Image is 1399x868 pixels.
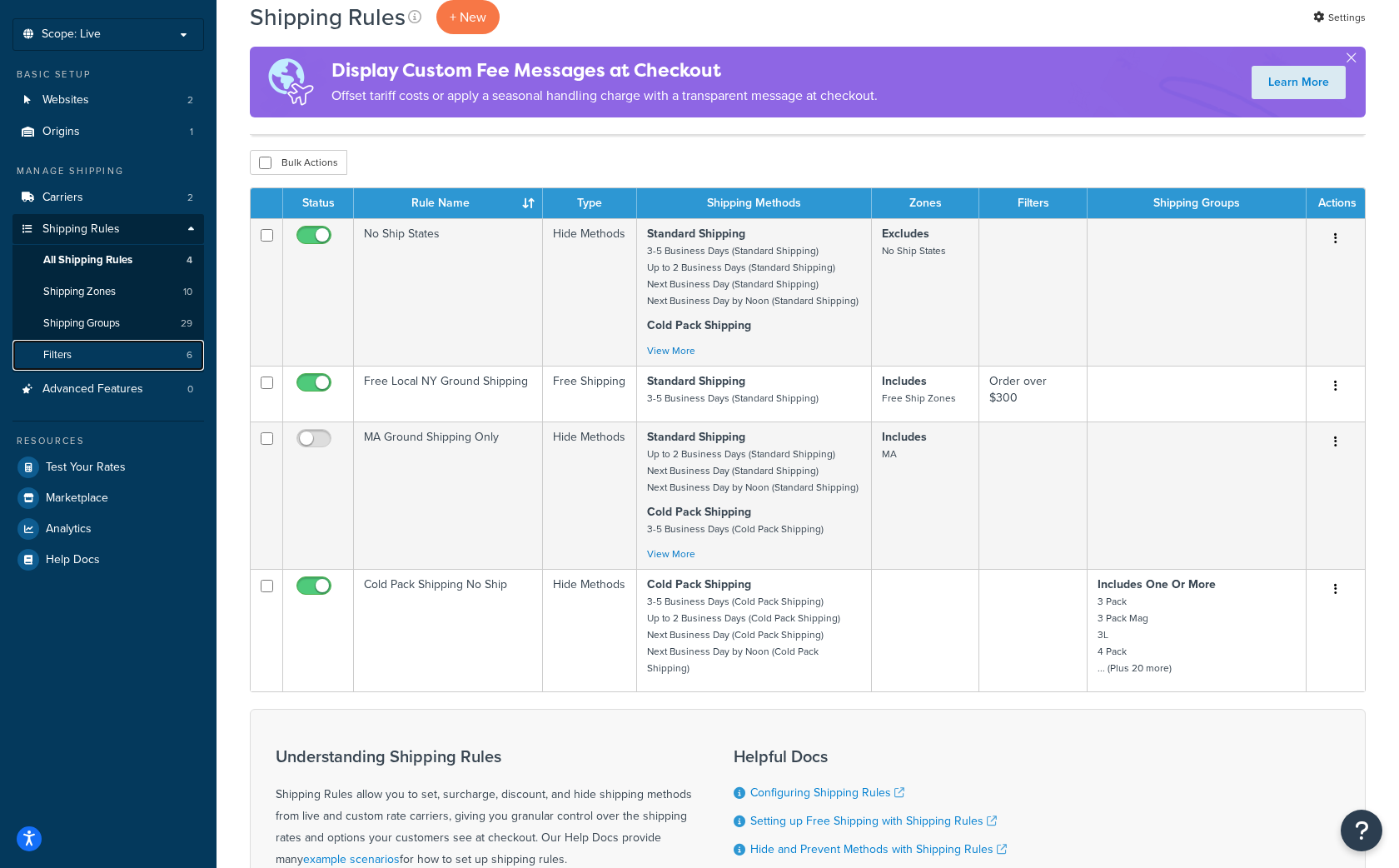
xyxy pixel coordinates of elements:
[734,747,1007,766] h3: Helpful Docs
[12,245,204,276] li: All Shipping Rules
[882,428,927,446] strong: Includes
[354,422,543,569] td: MA Ground Shipping Only
[12,452,204,482] a: Test Your Rates
[1088,188,1307,218] th: Shipping Groups
[647,521,824,536] small: 3-5 Business Days (Cold Pack Shipping)
[42,125,80,139] span: Origins
[187,348,192,362] span: 6
[979,188,1088,218] th: Filters
[12,340,204,371] li: Filters
[647,576,751,593] strong: Cold Pack Shipping
[647,225,745,242] strong: Standard Shipping
[12,483,204,513] a: Marketplace
[750,784,904,801] a: Configuring Shipping Rules
[12,245,204,276] a: All Shipping Rules 4
[187,253,192,267] span: 4
[12,308,204,339] a: Shipping Groups 29
[43,348,72,362] span: Filters
[647,594,840,676] small: 3-5 Business Days (Cold Pack Shipping) Up to 2 Business Days (Cold Pack Shipping) Next Business D...
[750,841,1007,858] a: Hide and Prevent Methods with Shipping Rules
[12,374,204,405] a: Advanced Features 0
[979,366,1088,422] td: Order over $300
[283,188,354,218] th: Status
[1098,576,1216,593] strong: Includes One Or More
[12,117,204,147] a: Origins 1
[331,57,878,84] h4: Display Custom Fee Messages at Checkout
[882,225,929,242] strong: Excludes
[647,428,745,446] strong: Standard Shipping
[543,569,637,691] td: Hide Methods
[1341,810,1382,851] button: Open Resource Center
[42,191,83,205] span: Carriers
[12,85,204,116] li: Websites
[1307,188,1365,218] th: Actions
[12,514,204,544] a: Analytics
[250,47,331,117] img: duties-banner-06bc72dcb5fe05cb3f9472aba00be2ae8eb53ab6f0d8bb03d382ba314ac3c341.png
[43,285,116,299] span: Shipping Zones
[250,1,406,33] h1: Shipping Rules
[647,372,745,390] strong: Standard Shipping
[12,182,204,213] li: Carriers
[12,277,204,307] li: Shipping Zones
[12,67,204,82] div: Basic Setup
[647,343,695,358] a: View More
[43,317,120,331] span: Shipping Groups
[12,164,204,178] div: Manage Shipping
[12,545,204,575] a: Help Docs
[872,188,980,218] th: Zones
[12,85,204,116] a: Websites 2
[637,188,872,218] th: Shipping Methods
[303,851,400,868] a: example scenarios
[1098,594,1172,676] small: 3 Pack 3 Pack Mag 3L 4 Pack ... (Plus 20 more)
[12,277,204,307] a: Shipping Zones 10
[1252,66,1346,99] a: Learn More
[647,243,859,308] small: 3-5 Business Days (Standard Shipping) Up to 2 Business Days (Standard Shipping) Next Business Day...
[543,366,637,422] td: Free Shipping
[882,446,897,461] small: MA
[647,546,695,561] a: View More
[647,446,859,495] small: Up to 2 Business Days (Standard Shipping) Next Business Day (Standard Shipping) Next Business Day...
[12,434,204,448] div: Resources
[543,188,637,218] th: Type
[543,422,637,569] td: Hide Methods
[187,191,193,205] span: 2
[647,391,819,406] small: 3-5 Business Days (Standard Shipping)
[183,285,192,299] span: 10
[12,214,204,372] li: Shipping Rules
[12,308,204,339] li: Shipping Groups
[42,27,101,42] span: Scope: Live
[42,382,143,397] span: Advanced Features
[46,553,100,567] span: Help Docs
[750,812,997,830] a: Setting up Free Shipping with Shipping Rules
[46,522,92,536] span: Analytics
[187,382,193,397] span: 0
[647,503,751,521] strong: Cold Pack Shipping
[42,93,89,107] span: Websites
[12,374,204,405] li: Advanced Features
[12,117,204,147] li: Origins
[187,93,193,107] span: 2
[190,125,193,139] span: 1
[331,84,878,107] p: Offset tariff costs or apply a seasonal handling charge with a transparent message at checkout.
[12,182,204,213] a: Carriers 2
[354,569,543,691] td: Cold Pack Shipping No Ship
[882,243,946,258] small: No Ship States
[354,218,543,366] td: No Ship States
[12,214,204,245] a: Shipping Rules
[42,222,120,237] span: Shipping Rules
[12,340,204,371] a: Filters 6
[354,188,543,218] th: Rule Name : activate to sort column ascending
[882,391,956,406] small: Free Ship Zones
[181,317,192,331] span: 29
[276,747,692,766] h3: Understanding Shipping Rules
[1313,6,1366,29] a: Settings
[46,491,108,506] span: Marketplace
[543,218,637,366] td: Hide Methods
[354,366,543,422] td: Free Local NY Ground Shipping
[46,461,126,475] span: Test Your Rates
[647,317,751,334] strong: Cold Pack Shipping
